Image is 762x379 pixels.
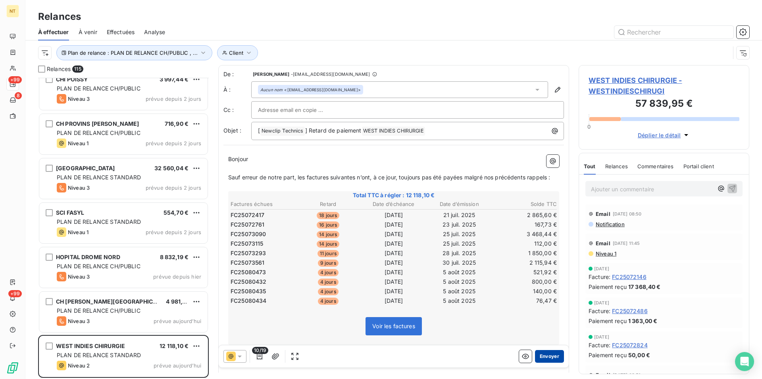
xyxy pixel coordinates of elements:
[361,287,426,296] td: [DATE]
[493,239,557,248] td: 112,00 €
[318,279,339,286] span: 4 jours
[595,250,616,257] span: Niveau 1
[427,200,492,208] th: Date d’émission
[68,140,89,146] span: Niveau 1
[493,200,557,208] th: Solde TTC
[318,260,339,267] span: 9 jours
[317,212,339,219] span: 18 jours
[594,300,609,305] span: [DATE]
[165,120,189,127] span: 716,90 €
[596,211,610,217] span: Email
[594,266,609,271] span: [DATE]
[57,85,140,92] span: PLAN DE RELANCE CH/PUBLIC
[589,317,627,325] span: Paiement reçu
[56,76,88,83] span: CHI POISSY
[589,283,627,291] span: Paiement reçu
[260,87,283,92] em: Aucun nom
[107,28,135,36] span: Effectuées
[427,287,492,296] td: 5 août 2025
[160,254,189,260] span: 8 832,19 €
[6,5,19,17] div: NT
[217,45,258,60] button: Client
[68,50,198,56] span: Plan de relance : PLAN DE RELANCE CH/PUBLIC , ...
[231,221,265,229] span: FC25072761
[229,50,243,56] span: Client
[613,241,640,246] span: [DATE] 11:45
[317,240,339,248] span: 14 jours
[72,65,83,73] span: 115
[68,96,90,102] span: Niveau 3
[144,28,165,36] span: Analyse
[231,268,266,276] span: FC25080473
[362,127,425,136] span: WEST INDIES CHIRURGIE
[146,229,201,235] span: prévue depuis 2 jours
[427,296,492,305] td: 5 août 2025
[493,249,557,258] td: 1 850,00 €
[57,352,141,358] span: PLAN DE RELANCE STANDARD
[231,249,266,257] span: FC25073293
[38,28,69,36] span: À effectuer
[68,185,90,191] span: Niveau 3
[223,106,251,114] label: Cc :
[253,72,289,77] span: [PERSON_NAME]
[146,185,201,191] span: prévue depuis 2 jours
[493,287,557,296] td: 140,00 €
[361,239,426,248] td: [DATE]
[427,211,492,219] td: 21 juil. 2025
[614,26,733,38] input: Rechercher
[68,318,90,324] span: Niveau 3
[166,298,194,305] span: 4 981,12 €
[318,298,339,305] span: 4 jours
[361,296,426,305] td: [DATE]
[493,268,557,277] td: 521,92 €
[230,200,295,208] th: Factures échues
[589,96,739,112] h3: 57 839,95 €
[683,163,714,169] span: Portail client
[493,258,557,267] td: 2 115,94 €
[361,200,426,208] th: Date d’échéance
[56,165,115,171] span: [GEOGRAPHIC_DATA]
[68,273,90,280] span: Niveau 3
[231,230,266,238] span: FC25073090
[628,317,658,325] span: 1 363,00 €
[258,104,343,116] input: Adresse email en copie ...
[427,239,492,248] td: 25 juil. 2025
[252,347,268,354] span: 10/19
[493,230,557,239] td: 3 468,44 €
[584,163,596,169] span: Tout
[260,87,361,92] div: <[EMAIL_ADDRESS][DOMAIN_NAME]>
[258,127,260,134] span: [
[57,307,140,314] span: PLAN DE RELANCE CH/PUBLIC
[38,10,81,24] h3: Relances
[56,45,212,60] button: Plan de relance : PLAN DE RELANCE CH/PUBLIC , ...
[361,277,426,286] td: [DATE]
[427,249,492,258] td: 28 juil. 2025
[596,372,610,378] span: Email
[57,174,141,181] span: PLAN DE RELANCE STANDARD
[146,140,201,146] span: prévue depuis 2 jours
[68,229,89,235] span: Niveau 1
[589,351,627,359] span: Paiement reçu
[47,65,71,73] span: Relances
[493,220,557,229] td: 167,73 €
[628,351,650,359] span: 50,00 €
[318,269,339,276] span: 4 jours
[493,277,557,286] td: 800,00 €
[231,259,265,267] span: FC25073561
[56,254,120,260] span: HOPITAL DROME NORD
[154,362,201,369] span: prévue aujourd’hui
[589,341,610,349] span: Facture :
[361,249,426,258] td: [DATE]
[361,268,426,277] td: [DATE]
[589,75,739,96] span: WEST INDIES CHIRURGIE - WESTINDIESCHIRUGI
[735,352,754,371] div: Open Intercom Messenger
[79,28,97,36] span: À venir
[231,278,267,286] span: FC25080432
[223,86,251,94] label: À :
[305,127,362,134] span: ] Retard de paiement
[596,240,610,246] span: Email
[231,211,265,219] span: FC25072417
[38,78,209,379] div: grid
[612,341,648,349] span: FC25072824
[154,165,189,171] span: 32 560,04 €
